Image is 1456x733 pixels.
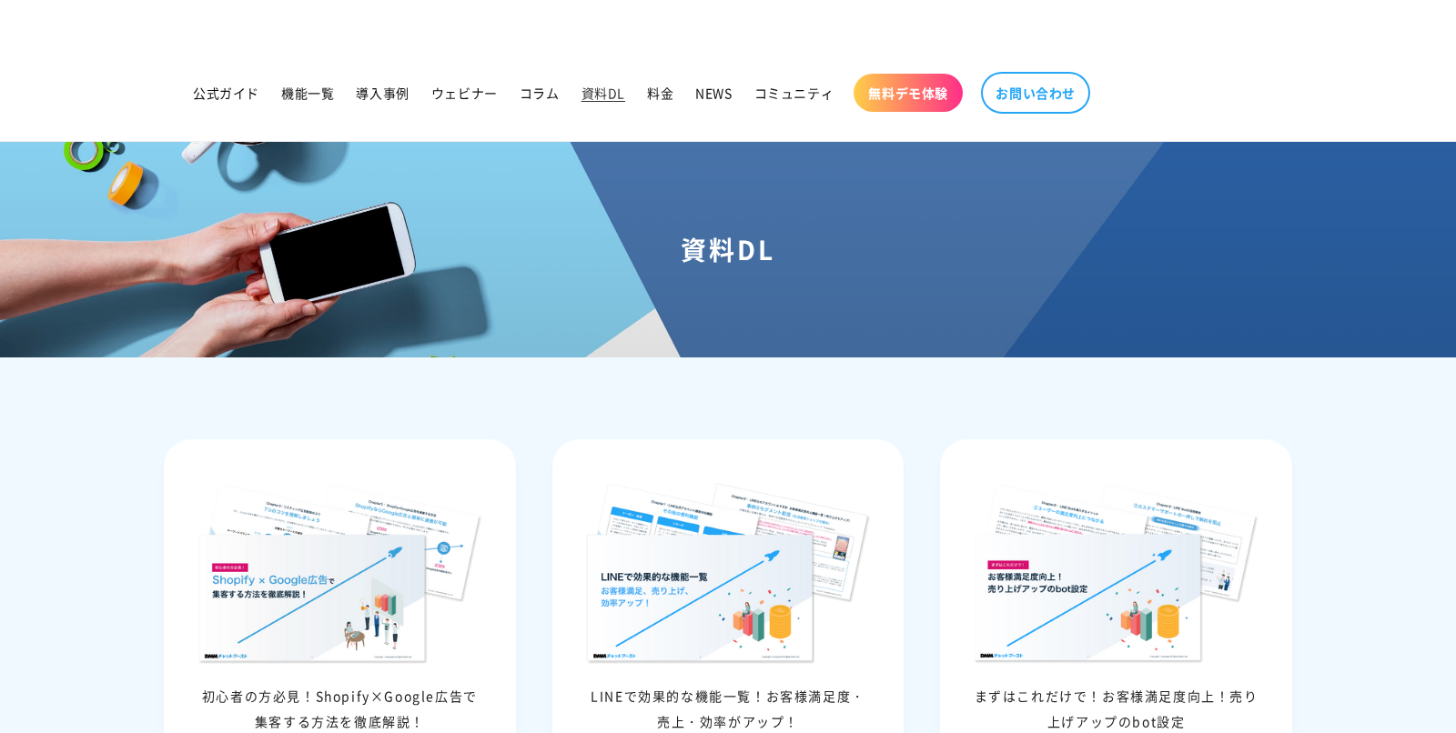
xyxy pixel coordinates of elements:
[345,74,420,112] a: 導入事例
[281,85,334,101] span: 機能一覧
[182,74,270,112] a: 公式ガイド
[509,74,571,112] a: コラム
[684,74,743,112] a: NEWS
[431,85,498,101] span: ウェビナー
[22,233,1434,266] h1: 資料DL
[754,85,834,101] span: コミュニティ
[581,85,625,101] span: 資料DL
[420,74,509,112] a: ウェビナー
[647,85,673,101] span: 料金
[270,74,345,112] a: 機能一覧
[981,72,1090,114] a: お問い合わせ
[868,85,948,101] span: 無料デモ体験
[193,85,259,101] span: 公式ガイド
[854,74,963,112] a: 無料デモ体験
[996,85,1076,101] span: お問い合わせ
[743,74,845,112] a: コミュニティ
[636,74,684,112] a: 料金
[356,85,409,101] span: 導入事例
[571,74,636,112] a: 資料DL
[520,85,560,101] span: コラム
[695,85,732,101] span: NEWS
